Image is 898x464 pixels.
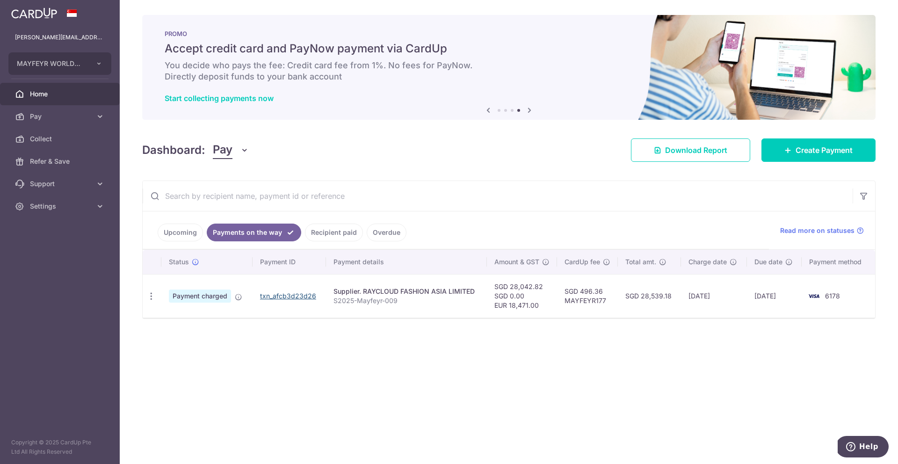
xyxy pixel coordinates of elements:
[780,226,864,235] a: Read more on statuses
[796,145,853,156] span: Create Payment
[754,257,782,267] span: Due date
[665,145,727,156] span: Download Report
[557,274,618,318] td: SGD 496.36 MAYFEYR177
[213,141,232,159] span: Pay
[625,257,656,267] span: Total amt.
[143,181,853,211] input: Search by recipient name, payment id or reference
[169,257,189,267] span: Status
[30,179,92,188] span: Support
[494,257,539,267] span: Amount & GST
[333,287,480,296] div: Supplier. RAYCLOUD FASHION ASIA LIMITED
[30,89,92,99] span: Home
[30,202,92,211] span: Settings
[618,274,681,318] td: SGD 28,539.18
[747,274,802,318] td: [DATE]
[761,138,876,162] a: Create Payment
[253,250,326,274] th: Payment ID
[305,224,363,241] a: Recipient paid
[825,292,840,300] span: 6178
[165,60,853,82] h6: You decide who pays the fee: Credit card fee from 1%. No fees for PayNow. Directly deposit funds ...
[326,250,487,274] th: Payment details
[8,52,111,75] button: MAYFEYR WORLDWIDE PTE. LTD.
[142,15,876,120] img: paynow Banner
[17,59,86,68] span: MAYFEYR WORLDWIDE PTE. LTD.
[169,290,231,303] span: Payment charged
[838,436,889,459] iframe: Opens a widget where you can find more information
[165,30,853,37] p: PROMO
[165,41,853,56] h5: Accept credit card and PayNow payment via CardUp
[780,226,855,235] span: Read more on statuses
[30,157,92,166] span: Refer & Save
[631,138,750,162] a: Download Report
[30,134,92,144] span: Collect
[15,33,105,42] p: [PERSON_NAME][EMAIL_ADDRESS][DOMAIN_NAME]
[333,296,480,305] p: S2025-Mayfeyr-009
[165,94,274,103] a: Start collecting payments now
[804,290,823,302] img: Bank Card
[487,274,557,318] td: SGD 28,042.82 SGD 0.00 EUR 18,471.00
[207,224,301,241] a: Payments on the way
[565,257,600,267] span: CardUp fee
[11,7,57,19] img: CardUp
[802,250,875,274] th: Payment method
[142,142,205,159] h4: Dashboard:
[30,112,92,121] span: Pay
[213,141,249,159] button: Pay
[681,274,746,318] td: [DATE]
[260,292,316,300] a: txn_afcb3d23d26
[688,257,727,267] span: Charge date
[367,224,406,241] a: Overdue
[158,224,203,241] a: Upcoming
